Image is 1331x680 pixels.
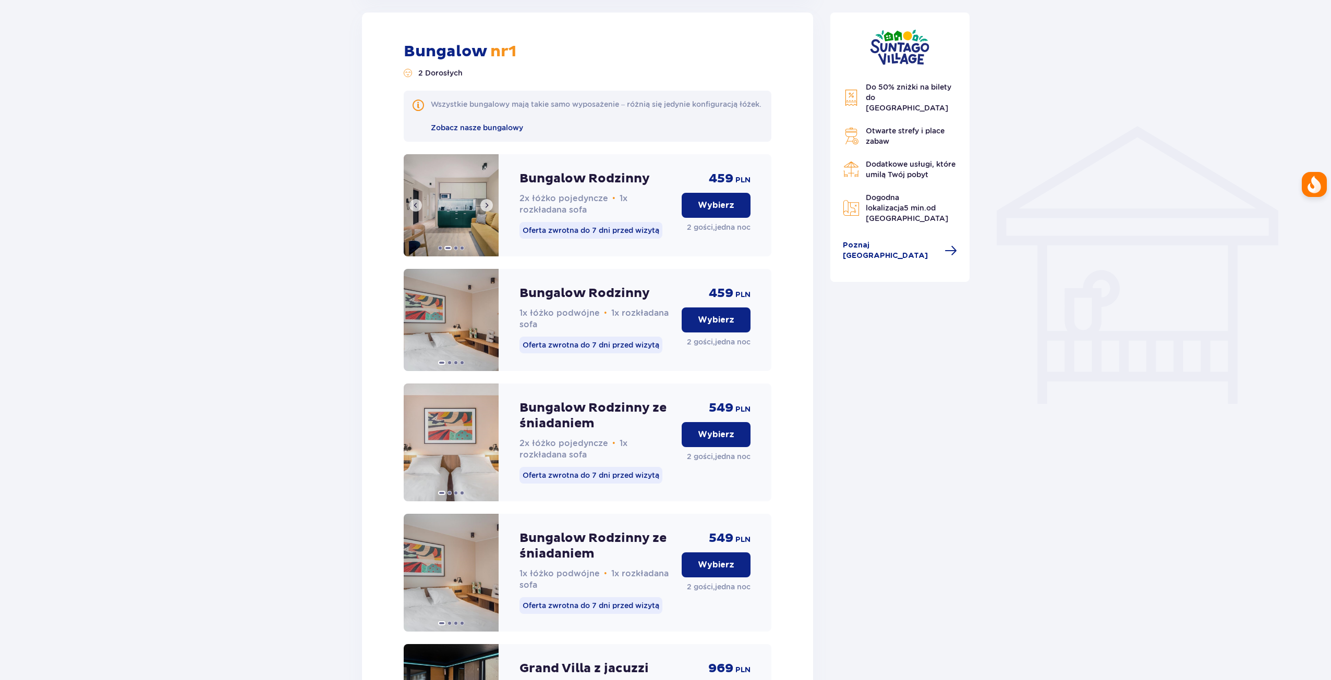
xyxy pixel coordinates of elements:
img: Map Icon [843,200,860,216]
p: 549 [709,530,733,546]
button: Wybierz [682,193,751,218]
p: PLN [735,175,751,186]
span: • [612,193,615,204]
p: Oferta zwrotna do 7 dni przed wizytą [519,467,662,484]
p: Wybierz [698,314,734,326]
span: 2x łóżko pojedyncze [519,438,608,448]
a: Poznaj [GEOGRAPHIC_DATA] [843,240,958,261]
p: Oferta zwrotna do 7 dni przed wizytą [519,337,662,353]
p: 2 gości , jedna noc [687,222,751,232]
span: Dodatkowe usługi, które umilą Twój pobyt [866,160,955,179]
p: 459 [709,286,733,301]
button: Wybierz [682,307,751,332]
span: Poznaj [GEOGRAPHIC_DATA] [843,240,939,261]
p: PLN [735,290,751,300]
p: Oferta zwrotna do 7 dni przed wizytą [519,597,662,614]
p: Grand Villa z jacuzzi [519,661,649,676]
span: Dogodna lokalizacja od [GEOGRAPHIC_DATA] [866,193,948,222]
p: Bungalow Rodzinny [519,286,650,301]
p: 549 [709,400,733,416]
img: Bungalow Rodzinny ze śniadaniem [404,514,499,632]
p: 2 Dorosłych [418,68,463,78]
p: Wybierz [698,429,734,440]
span: 1x łóżko podwójne [519,568,600,578]
span: • [604,568,607,579]
p: 2 gości , jedna noc [687,337,751,347]
img: Grill Icon [843,128,860,144]
span: 1x łóżko podwójne [519,308,600,318]
img: Suntago Village [870,29,929,65]
span: • [604,308,607,318]
img: Bungalow Rodzinny [404,154,499,256]
p: PLN [735,535,751,545]
div: Wszystkie bungalowy mają takie samo wyposażenie – różnią się jedynie konfiguracją łóżek. [431,99,761,109]
img: Bungalow Rodzinny ze śniadaniem [404,384,499,501]
p: Bungalow Rodzinny ze śniadaniem [519,530,673,562]
span: nr 1 [487,42,516,61]
p: 2 gości , jedna noc [687,451,751,462]
button: Wybierz [682,422,751,447]
img: Bungalow Rodzinny [404,269,499,371]
span: 5 min. [904,204,926,212]
p: Oferta zwrotna do 7 dni przed wizytą [519,222,662,239]
p: Wybierz [698,559,734,571]
p: Bungalow Rodzinny ze śniadaniem [519,400,673,431]
p: 459 [709,171,733,187]
p: Bungalow Rodzinny [519,171,650,187]
span: • [612,438,615,449]
p: 2 gości , jedna noc [687,582,751,592]
img: Liczba gości [404,69,412,77]
p: 969 [708,661,733,676]
span: Do 50% zniżki na bilety do [GEOGRAPHIC_DATA] [866,83,951,112]
p: PLN [735,404,751,415]
a: Zobacz nasze bungalowy [431,122,523,133]
span: Otwarte strefy i place zabaw [866,127,945,145]
img: Restaurant Icon [843,161,860,178]
span: Zobacz nasze bungalowy [431,123,523,132]
p: Wybierz [698,200,734,211]
img: Discount Icon [843,89,860,106]
span: 2x łóżko pojedyncze [519,193,608,203]
p: Bungalow [404,42,516,61]
button: Wybierz [682,552,751,577]
p: PLN [735,665,751,675]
